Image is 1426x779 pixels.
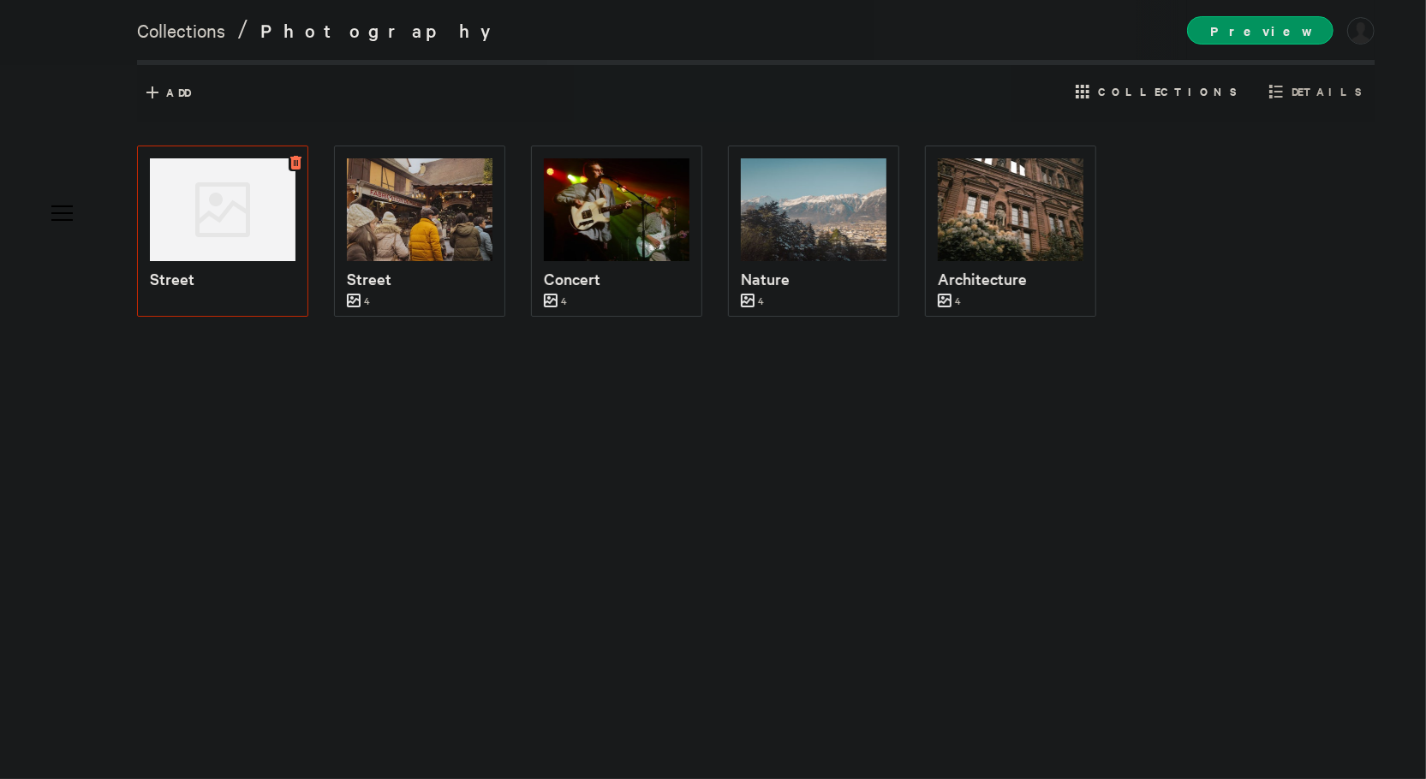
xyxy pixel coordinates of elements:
[741,266,886,291] p: Nature
[938,266,1083,291] p: Architecture
[260,18,491,42] span: Photography
[544,266,689,291] p: Concert
[237,18,248,42] span: /
[347,266,492,291] p: Street
[544,293,567,310] p: 4
[347,158,492,261] img: market_people.jpg
[1187,16,1334,45] span: Preview
[1292,84,1362,99] span: Details
[544,158,689,261] img: dcr.jpg
[150,266,295,291] p: Street
[137,18,225,42] a: Collections
[741,158,886,261] img: mountain.jpg
[347,293,370,310] p: 4
[166,85,190,100] span: Add
[938,293,961,310] p: 4
[938,158,1083,261] img: statue.jpg
[741,293,764,310] p: 4
[1098,84,1237,99] span: Collections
